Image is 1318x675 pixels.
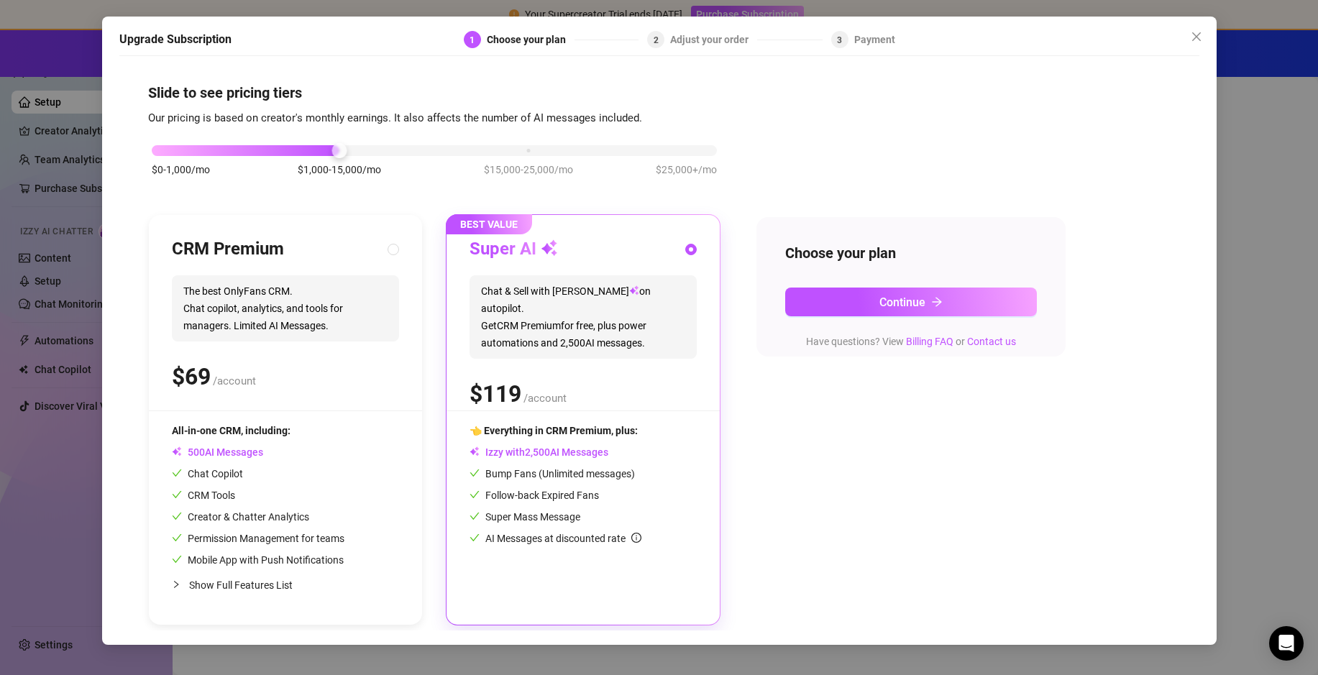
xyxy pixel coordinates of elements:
[172,468,182,478] span: check
[446,214,532,234] span: BEST VALUE
[470,490,480,500] span: check
[879,295,925,309] span: Continue
[785,288,1037,316] button: Continuearrow-right
[470,533,480,543] span: check
[172,554,344,566] span: Mobile App with Push Notifications
[906,336,953,347] a: Billing FAQ
[470,425,638,436] span: 👈 Everything in CRM Premium, plus:
[172,511,182,521] span: check
[172,490,235,501] span: CRM Tools
[298,162,381,178] span: $1,000-15,000/mo
[172,511,309,523] span: Creator & Chatter Analytics
[470,238,558,261] h3: Super AI
[172,490,182,500] span: check
[837,35,842,45] span: 3
[523,392,567,405] span: /account
[172,580,180,589] span: collapsed
[806,336,1016,347] span: Have questions? View or
[487,31,575,48] div: Choose your plan
[470,380,521,408] span: $
[470,35,475,45] span: 1
[631,533,641,543] span: info-circle
[172,425,290,436] span: All-in-one CRM, including:
[670,31,757,48] div: Adjust your order
[172,275,399,341] span: The best OnlyFans CRM. Chat copilot, analytics, and tools for managers. Limited AI Messages.
[484,162,573,178] span: $15,000-25,000/mo
[172,238,284,261] h3: CRM Premium
[119,31,232,48] h5: Upgrade Subscription
[172,533,344,544] span: Permission Management for teams
[148,83,1171,103] h4: Slide to see pricing tiers
[189,579,293,591] span: Show Full Features List
[470,275,697,359] span: Chat & Sell with [PERSON_NAME] on autopilot. Get CRM Premium for free, plus power automations and...
[1185,31,1208,42] span: Close
[656,162,717,178] span: $25,000+/mo
[172,568,399,602] div: Show Full Features List
[152,162,210,178] span: $0-1,000/mo
[172,533,182,543] span: check
[470,511,480,521] span: check
[967,336,1016,347] a: Contact us
[213,375,256,387] span: /account
[1191,31,1202,42] span: close
[1185,25,1208,48] button: Close
[485,533,641,544] span: AI Messages at discounted rate
[785,243,1037,263] h4: Choose your plan
[854,31,895,48] div: Payment
[172,363,211,390] span: $
[470,468,480,478] span: check
[931,296,943,308] span: arrow-right
[148,111,642,124] span: Our pricing is based on creator's monthly earnings. It also affects the number of AI messages inc...
[470,468,635,479] span: Bump Fans (Unlimited messages)
[172,446,263,458] span: AI Messages
[654,35,659,45] span: 2
[470,446,608,458] span: Izzy with AI Messages
[1269,626,1304,661] div: Open Intercom Messenger
[470,490,599,501] span: Follow-back Expired Fans
[470,511,580,523] span: Super Mass Message
[172,468,243,479] span: Chat Copilot
[172,554,182,564] span: check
